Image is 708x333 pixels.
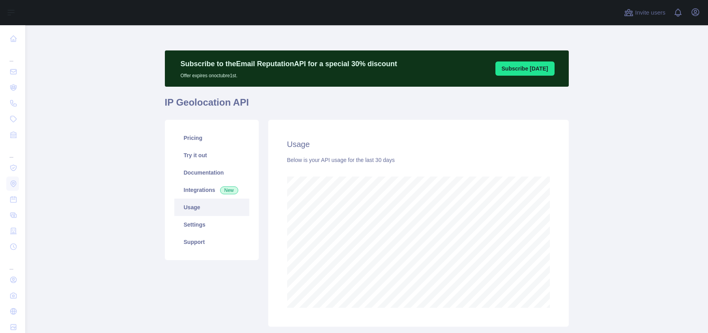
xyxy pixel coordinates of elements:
[174,216,249,233] a: Settings
[495,61,555,76] button: Subscribe [DATE]
[181,58,397,69] p: Subscribe to the Email Reputation API for a special 30 % discount
[6,255,19,271] div: ...
[622,6,667,19] button: Invite users
[174,164,249,181] a: Documentation
[635,8,665,17] span: Invite users
[174,181,249,199] a: Integrations New
[174,147,249,164] a: Try it out
[6,143,19,159] div: ...
[174,199,249,216] a: Usage
[220,186,238,194] span: New
[6,47,19,63] div: ...
[174,233,249,251] a: Support
[165,96,569,115] h1: IP Geolocation API
[287,156,550,164] div: Below is your API usage for the last 30 days
[174,129,249,147] a: Pricing
[181,69,397,79] p: Offer expires on octubre 1st.
[287,139,550,150] h2: Usage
